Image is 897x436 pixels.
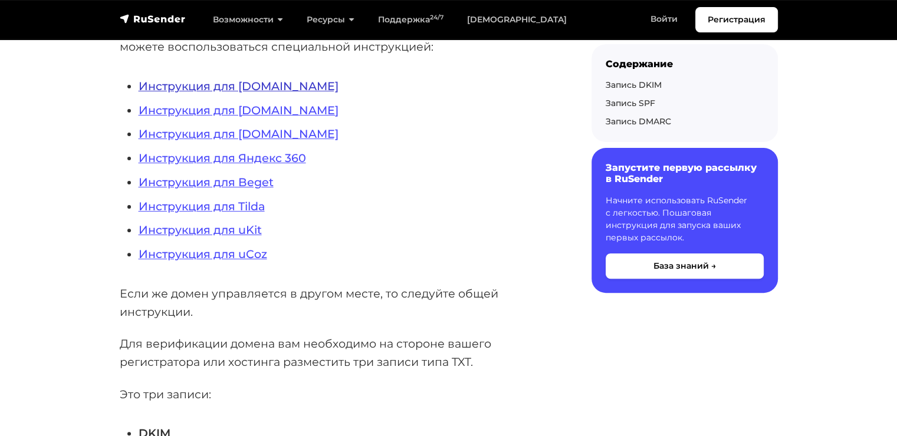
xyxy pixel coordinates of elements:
[120,13,186,25] img: RuSender
[139,175,274,189] a: Инструкция для Beget
[639,7,689,31] a: Войти
[606,80,662,90] a: Запись DKIM
[606,253,764,279] button: База знаний →
[120,285,554,321] p: Если же домен управляется в другом месте, то следуйте общей инструкции.
[606,116,671,127] a: Запись DMARC
[139,151,306,165] a: Инструкция для Яндекс 360
[201,8,295,32] a: Возможности
[606,58,764,70] div: Содержание
[139,103,339,117] a: Инструкция для [DOMAIN_NAME]
[366,8,455,32] a: Поддержка24/7
[139,223,262,237] a: Инструкция для uKit
[295,8,366,32] a: Ресурсы
[120,385,554,404] p: Это три записи:
[606,162,764,184] h6: Запустите первую рассылку в RuSender
[139,127,339,141] a: Инструкция для [DOMAIN_NAME]
[695,7,778,32] a: Регистрация
[430,14,443,21] sup: 24/7
[120,335,554,371] p: Для верификации домена вам необходимо на стороне вашего регистратора или хостинга разместить три ...
[455,8,579,32] a: [DEMOGRAPHIC_DATA]
[592,148,778,292] a: Запустите первую рассылку в RuSender Начните использовать RuSender с легкостью. Пошаговая инструк...
[606,194,764,244] p: Начните использовать RuSender с легкостью. Пошаговая инструкция для запуска ваших первых рассылок.
[139,247,267,261] a: Инструкция для uCoz
[139,79,339,93] a: Инструкция для [DOMAIN_NAME]
[139,199,265,213] a: Инструкция для Tilda
[606,98,655,108] a: Запись SPF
